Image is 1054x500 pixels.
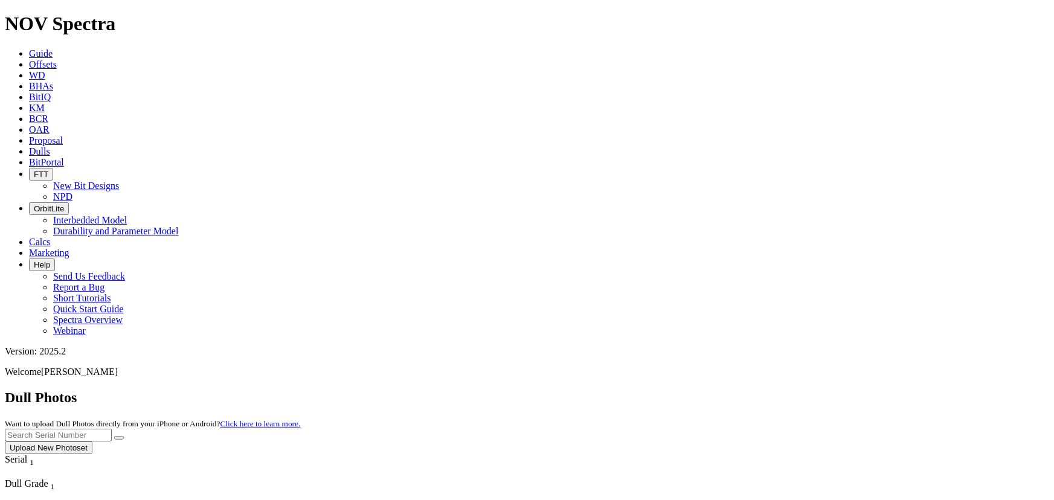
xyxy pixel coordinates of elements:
[51,482,55,491] sub: 1
[53,271,125,281] a: Send Us Feedback
[29,70,45,80] a: WD
[29,168,53,181] button: FTT
[5,478,89,492] div: Dull Grade Sort None
[29,59,57,69] a: Offsets
[5,346,1049,357] div: Version: 2025.2
[34,204,64,213] span: OrbitLite
[53,293,111,303] a: Short Tutorials
[29,124,50,135] a: OAR
[5,389,1049,406] h2: Dull Photos
[29,103,45,113] a: KM
[34,170,48,179] span: FTT
[34,260,50,269] span: Help
[5,419,300,428] small: Want to upload Dull Photos directly from your iPhone or Android?
[29,157,64,167] a: BitPortal
[53,304,123,314] a: Quick Start Guide
[220,419,301,428] a: Click here to learn more.
[53,226,179,236] a: Durability and Parameter Model
[29,248,69,258] a: Marketing
[5,454,27,464] span: Serial
[29,81,53,91] a: BHAs
[53,215,127,225] a: Interbedded Model
[53,315,123,325] a: Spectra Overview
[41,367,118,377] span: [PERSON_NAME]
[30,454,34,464] span: Sort None
[29,48,53,59] a: Guide
[5,441,92,454] button: Upload New Photoset
[5,13,1049,35] h1: NOV Spectra
[51,478,55,489] span: Sort None
[29,237,51,247] a: Calcs
[53,181,119,191] a: New Bit Designs
[5,467,56,478] div: Column Menu
[5,454,56,478] div: Sort None
[29,114,48,124] a: BCR
[29,202,69,215] button: OrbitLite
[29,146,50,156] a: Dulls
[5,478,48,489] span: Dull Grade
[53,325,86,336] a: Webinar
[30,458,34,467] sub: 1
[29,92,51,102] a: BitIQ
[5,367,1049,377] p: Welcome
[53,191,72,202] a: NPD
[5,454,56,467] div: Serial Sort None
[29,258,55,271] button: Help
[53,282,104,292] a: Report a Bug
[29,135,63,146] a: Proposal
[5,429,112,441] input: Search Serial Number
